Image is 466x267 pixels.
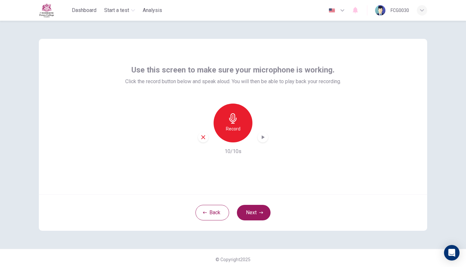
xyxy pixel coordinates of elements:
span: © Copyright 2025 [216,257,250,262]
span: Use this screen to make sure your microphone is working. [131,65,335,75]
div: FCG0030 [391,6,409,14]
div: Open Intercom Messenger [444,245,460,261]
span: Dashboard [72,6,96,14]
h6: 10/10s [225,148,241,155]
button: Dashboard [69,5,99,16]
span: Start a test [104,6,129,14]
img: Profile picture [375,5,385,16]
span: Analysis [143,6,162,14]
img: en [328,8,336,13]
button: Back [195,205,229,220]
a: Fettes logo [39,3,69,17]
img: Fettes logo [39,3,54,17]
button: Record [214,104,252,142]
button: Analysis [140,5,165,16]
h6: Record [226,125,240,133]
button: Start a test [102,5,138,16]
button: Next [237,205,271,220]
span: Click the record button below and speak aloud. You will then be able to play back your recording. [125,78,341,85]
